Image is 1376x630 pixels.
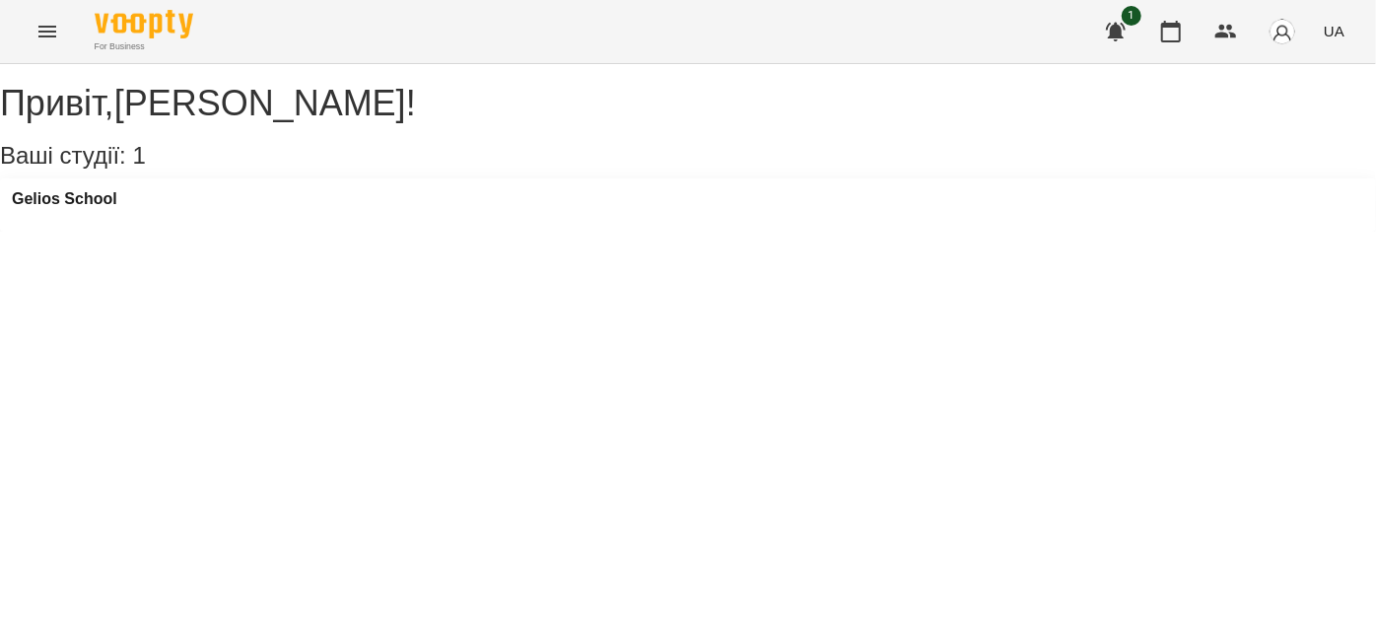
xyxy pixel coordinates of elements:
span: 1 [1122,6,1141,26]
span: For Business [95,40,193,53]
button: Menu [24,8,71,55]
img: avatar_s.png [1269,18,1296,45]
span: UA [1324,21,1344,41]
img: Voopty Logo [95,10,193,38]
button: UA [1316,13,1352,49]
span: 1 [132,142,145,169]
a: Gelios School [12,190,117,208]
